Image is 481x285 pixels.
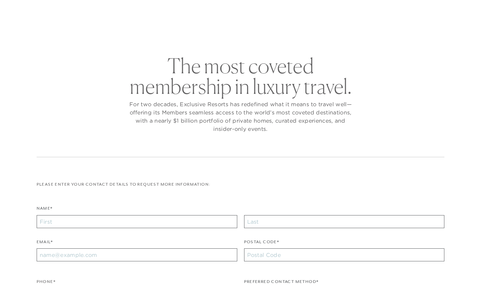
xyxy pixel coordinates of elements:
input: name@example.com [37,248,237,261]
label: Postal Code* [244,239,279,249]
a: Membership [225,22,267,42]
div: Phone* [37,278,237,285]
input: Postal Code [244,248,445,261]
label: Name* [37,205,53,215]
p: Please enter your contact details to request more information: [37,181,445,188]
a: Community [277,22,319,42]
label: Email* [37,239,53,249]
a: Get Started [20,8,50,14]
input: Last [244,215,445,228]
a: The Collection [162,22,214,42]
a: Member Login [409,8,443,14]
p: For two decades, Exclusive Resorts has redefined what it means to travel well—offering its Member... [128,100,354,133]
input: First [37,215,237,228]
h2: The most coveted membership in luxury travel. [128,55,354,97]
